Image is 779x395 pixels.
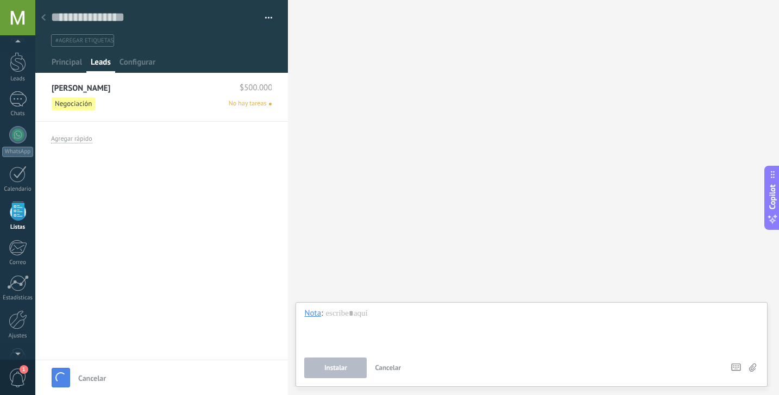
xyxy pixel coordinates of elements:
div: Correo [2,259,34,266]
span: Copilot [767,184,778,209]
span: Configurar [120,57,155,73]
span: No hacer lo asignado [269,103,272,105]
div: WhatsApp [2,147,33,157]
div: Agregar rápido [51,135,92,143]
a: [PERSON_NAME] [52,84,110,93]
div: Leads [2,76,34,83]
span: Cancelar [78,374,106,382]
span: No hay tareas [229,99,267,109]
span: 1 [20,365,28,374]
span: Leads [91,57,111,73]
span: #agregar etiquetas [55,37,114,45]
div: Chats [2,110,34,117]
div: $500.000 [240,83,253,93]
div: Calendario [2,186,34,193]
div: Ajustes [2,333,34,340]
button: Instalar [304,358,367,378]
button: Cancelar [370,358,405,378]
span: Negociación [52,97,95,110]
div: Estadísticas [2,294,34,302]
button: Cancelar [74,369,110,386]
span: : [321,308,323,319]
span: Principal [52,57,82,73]
span: Cancelar [375,363,401,372]
span: Instalar [324,364,347,372]
div: Listas [2,224,34,231]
